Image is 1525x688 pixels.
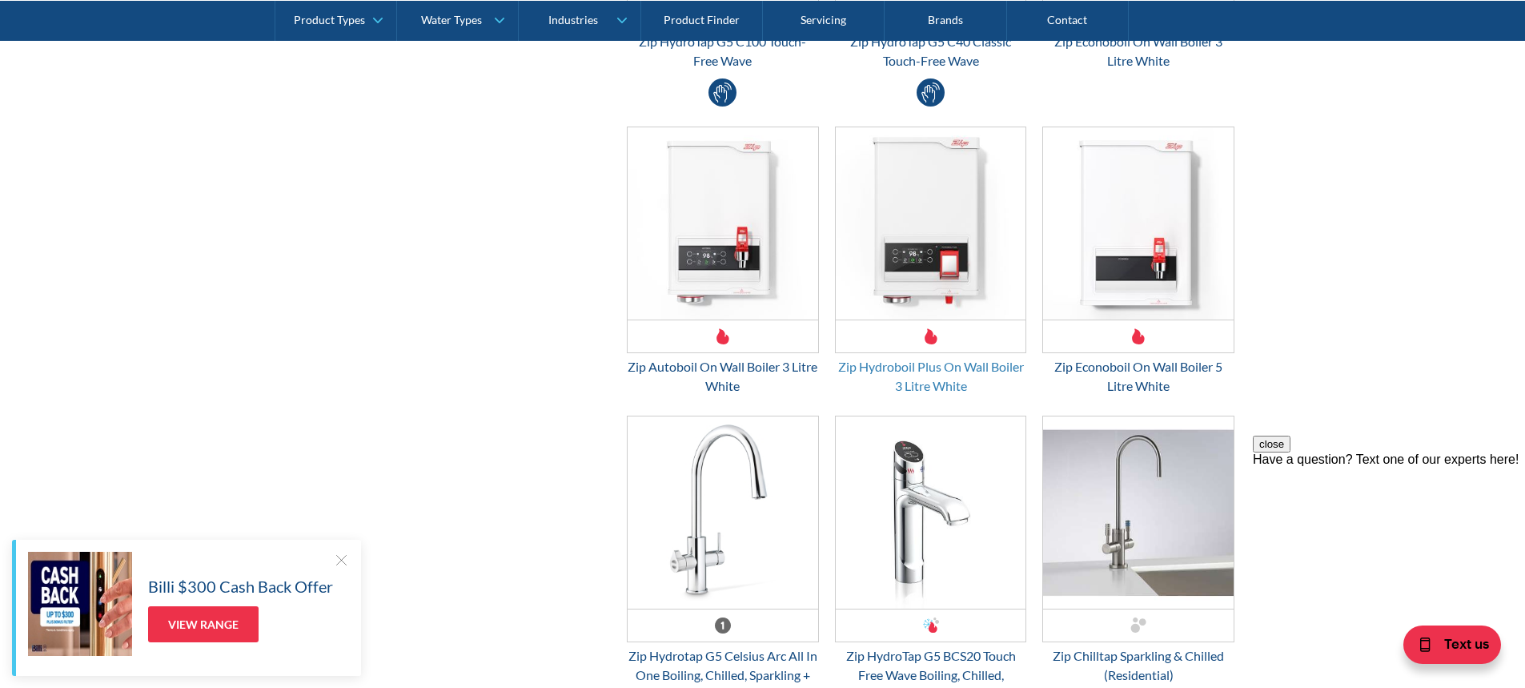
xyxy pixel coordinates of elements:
div: Zip Chilltap Sparkling & Chilled (Residential) [1042,646,1234,685]
div: Zip HydroTap G5 C100 Touch-Free Wave [627,32,819,70]
a: Zip Hydroboil Plus On Wall Boiler 3 Litre WhiteZip Hydroboil Plus On Wall Boiler 3 Litre White [835,127,1027,396]
div: Zip HydroTap G5 C40 Classic Touch-Free Wave [835,32,1027,70]
div: Zip Autoboil On Wall Boiler 3 Litre White [627,357,819,396]
a: Zip Econoboil On Wall Boiler 5 Litre WhiteZip Econoboil On Wall Boiler 5 Litre White [1042,127,1234,396]
iframe: podium webchat widget bubble [1365,608,1525,688]
a: Zip Chilltap Sparkling & Chilled (Residential)Zip Chilltap Sparkling & Chilled (Residential) [1042,416,1234,685]
a: View Range [148,606,259,642]
img: Zip Hydrotap G5 Celsius Arc All In One Boiling, Chilled, Sparkling + Hot & Cold Mains (Residential) [628,416,818,609]
img: Zip Hydroboil Plus On Wall Boiler 3 Litre White [836,127,1026,320]
img: Zip Autoboil On Wall Boiler 3 Litre White [628,127,818,320]
div: Water Types [421,13,482,26]
img: Zip HydroTap G5 BCS20 Touch Free Wave Boiling, Chilled, Sparkling [836,416,1026,609]
img: Zip Chilltap Sparkling & Chilled (Residential) [1043,416,1234,609]
img: Zip Econoboil On Wall Boiler 5 Litre White [1043,127,1234,320]
div: Zip Econoboil On Wall Boiler 3 Litre White [1042,32,1234,70]
div: Industries [548,13,598,26]
h5: Billi $300 Cash Back Offer [148,574,333,598]
div: Product Types [294,13,365,26]
div: Zip Hydroboil Plus On Wall Boiler 3 Litre White [835,357,1027,396]
img: Billi $300 Cash Back Offer [28,552,132,656]
iframe: podium webchat widget prompt [1253,436,1525,628]
div: Zip Econoboil On Wall Boiler 5 Litre White [1042,357,1234,396]
a: Zip Autoboil On Wall Boiler 3 Litre WhiteZip Autoboil On Wall Boiler 3 Litre White [627,127,819,396]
